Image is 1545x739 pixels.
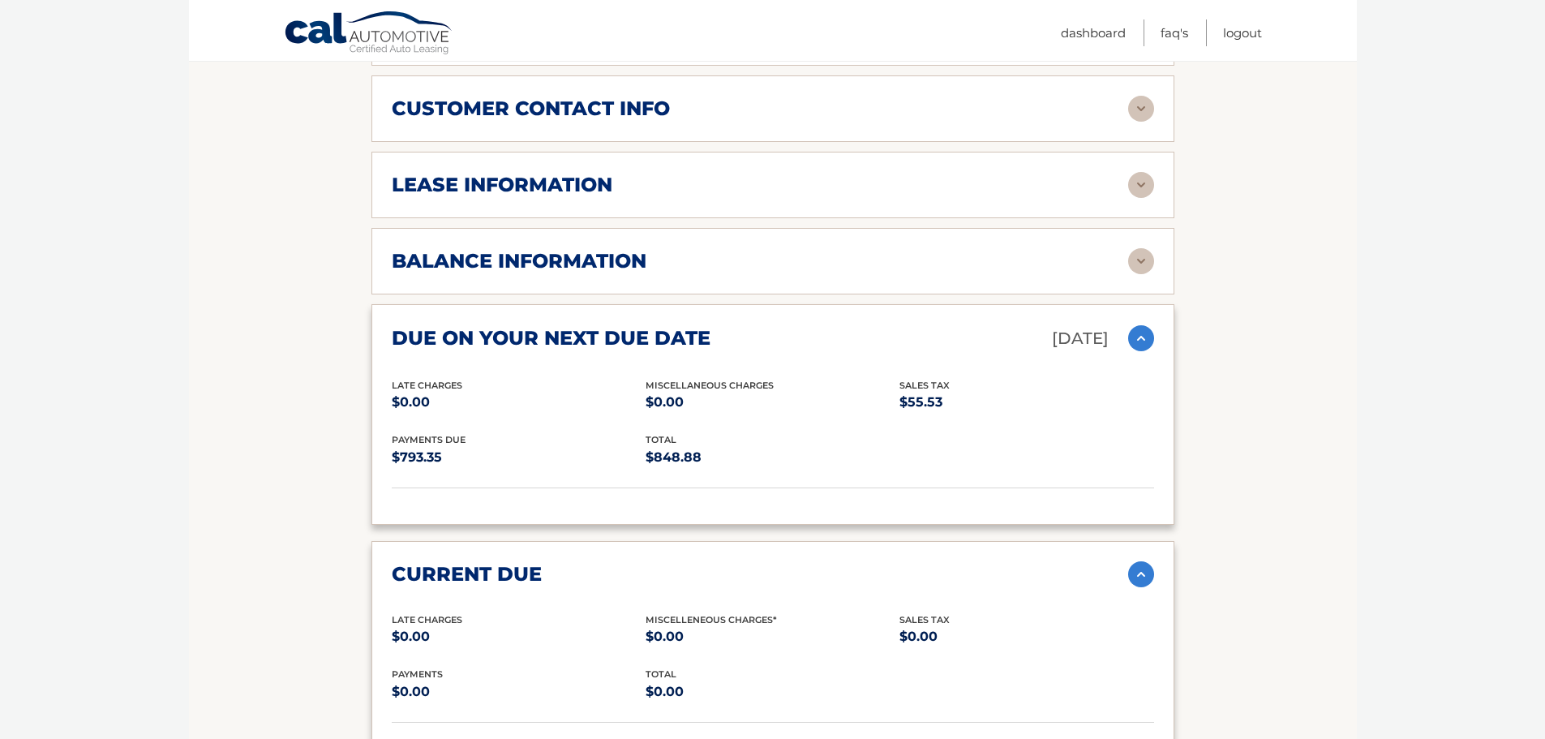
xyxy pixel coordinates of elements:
[646,625,899,648] p: $0.00
[392,614,462,625] span: Late Charges
[392,446,646,469] p: $793.35
[1161,19,1188,46] a: FAQ's
[1128,96,1154,122] img: accordion-rest.svg
[1128,172,1154,198] img: accordion-rest.svg
[646,614,777,625] span: Miscelleneous Charges*
[1128,561,1154,587] img: accordion-active.svg
[646,681,899,703] p: $0.00
[1128,325,1154,351] img: accordion-active.svg
[899,380,950,391] span: Sales Tax
[392,326,710,350] h2: due on your next due date
[392,434,466,445] span: Payments Due
[392,625,646,648] p: $0.00
[392,173,612,197] h2: lease information
[1061,19,1126,46] a: Dashboard
[646,380,774,391] span: Miscellaneous Charges
[899,391,1153,414] p: $55.53
[646,434,676,445] span: total
[392,562,542,586] h2: current due
[899,614,950,625] span: Sales Tax
[392,391,646,414] p: $0.00
[646,446,899,469] p: $848.88
[392,249,646,273] h2: balance information
[1223,19,1262,46] a: Logout
[392,380,462,391] span: Late Charges
[646,668,676,680] span: total
[284,11,454,58] a: Cal Automotive
[1128,248,1154,274] img: accordion-rest.svg
[392,97,670,121] h2: customer contact info
[392,681,646,703] p: $0.00
[1052,324,1109,353] p: [DATE]
[392,668,443,680] span: payments
[899,625,1153,648] p: $0.00
[646,391,899,414] p: $0.00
